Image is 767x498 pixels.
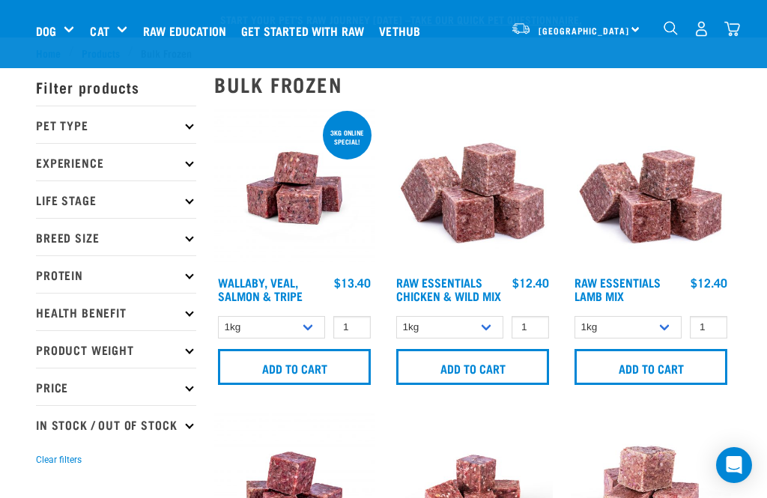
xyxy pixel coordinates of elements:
[392,108,553,268] img: Pile Of Cubed Chicken Wild Meat Mix
[90,22,109,40] a: Cat
[664,21,678,35] img: home-icon-1@2x.png
[218,349,371,385] input: Add to cart
[36,293,196,330] p: Health Benefit
[214,108,375,268] img: Wallaby Veal Salmon Tripe 1642
[694,21,709,37] img: user.png
[323,121,372,153] div: 3kg online special!
[36,453,82,467] button: Clear filters
[36,330,196,368] p: Product Weight
[333,316,371,339] input: 1
[36,218,196,255] p: Breed Size
[237,1,375,61] a: Get started with Raw
[724,21,740,37] img: home-icon@2x.png
[36,143,196,180] p: Experience
[571,108,731,268] img: ?1041 RE Lamb Mix 01
[716,447,752,483] div: Open Intercom Messenger
[36,106,196,143] p: Pet Type
[375,1,431,61] a: Vethub
[36,68,196,106] p: Filter products
[512,316,549,339] input: 1
[36,22,56,40] a: Dog
[575,279,661,299] a: Raw Essentials Lamb Mix
[512,276,549,289] div: $12.40
[334,276,371,289] div: $13.40
[511,22,531,35] img: van-moving.png
[396,349,549,385] input: Add to cart
[36,368,196,405] p: Price
[539,28,629,33] span: [GEOGRAPHIC_DATA]
[396,279,501,299] a: Raw Essentials Chicken & Wild Mix
[36,405,196,443] p: In Stock / Out Of Stock
[691,276,727,289] div: $12.40
[218,279,303,299] a: Wallaby, Veal, Salmon & Tripe
[214,73,731,96] h2: Bulk Frozen
[575,349,727,385] input: Add to cart
[36,180,196,218] p: Life Stage
[139,1,237,61] a: Raw Education
[36,255,196,293] p: Protein
[690,316,727,339] input: 1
